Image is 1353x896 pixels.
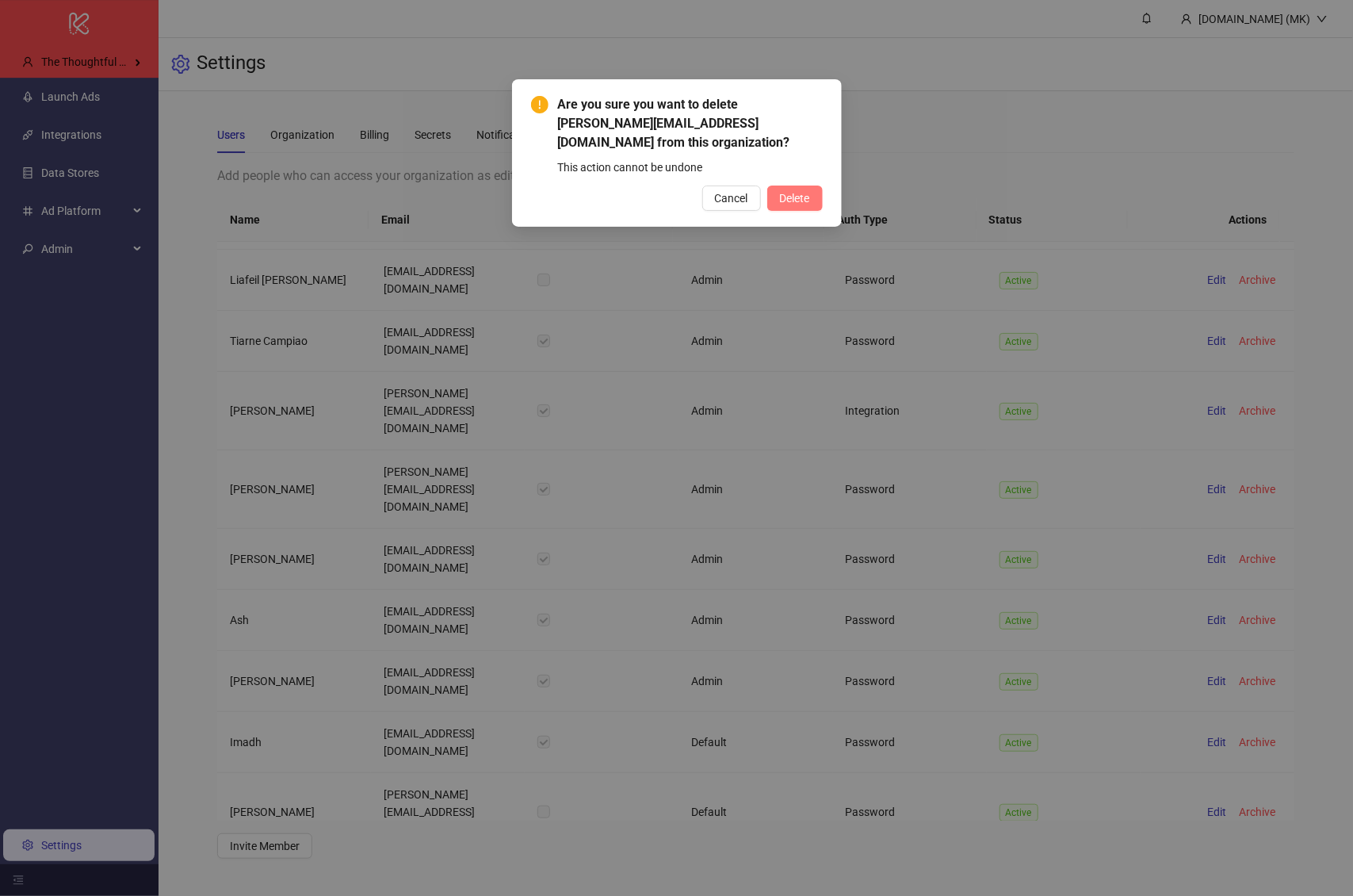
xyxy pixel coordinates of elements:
[780,192,810,205] span: Delete
[558,95,823,152] span: Are you sure you want to delete [PERSON_NAME][EMAIL_ADDRESS][DOMAIN_NAME] from this organization?
[531,96,548,113] span: exclamation-circle
[767,186,823,211] button: Delete
[702,186,761,211] button: Cancel
[558,159,823,176] div: This action cannot be undone
[715,192,748,205] span: Cancel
